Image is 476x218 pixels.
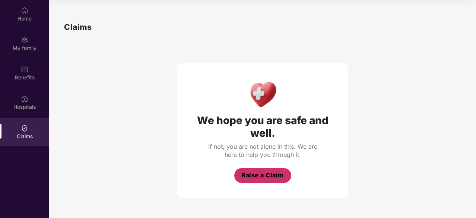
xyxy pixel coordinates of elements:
[192,114,333,139] div: We hope you are safe and well.
[234,168,291,183] button: Raise a Claim
[64,21,92,33] h1: Claims
[21,66,28,73] img: svg+xml;base64,PHN2ZyBpZD0iQmVuZWZpdHMiIHhtbG5zPSJodHRwOi8vd3d3LnczLm9yZy8yMDAwL3N2ZyIgd2lkdGg9Ij...
[241,171,284,180] span: Raise a Claim
[21,124,28,132] img: svg+xml;base64,PHN2ZyBpZD0iQ2xhaW0iIHhtbG5zPSJodHRwOi8vd3d3LnczLm9yZy8yMDAwL3N2ZyIgd2lkdGg9IjIwIi...
[21,36,28,44] img: svg+xml;base64,PHN2ZyB3aWR0aD0iMjAiIGhlaWdodD0iMjAiIHZpZXdCb3g9IjAgMCAyMCAyMCIgZmlsbD0ibm9uZSIgeG...
[207,142,318,159] div: If not, you are not alone in this. We are here to help you through it.
[21,7,28,14] img: svg+xml;base64,PHN2ZyBpZD0iSG9tZSIgeG1sbnM9Imh0dHA6Ly93d3cudzMub3JnLzIwMDAvc3ZnIiB3aWR0aD0iMjAiIG...
[247,78,279,110] img: Health Care
[21,95,28,102] img: svg+xml;base64,PHN2ZyBpZD0iSG9zcGl0YWxzIiB4bWxucz0iaHR0cDovL3d3dy53My5vcmcvMjAwMC9zdmciIHdpZHRoPS...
